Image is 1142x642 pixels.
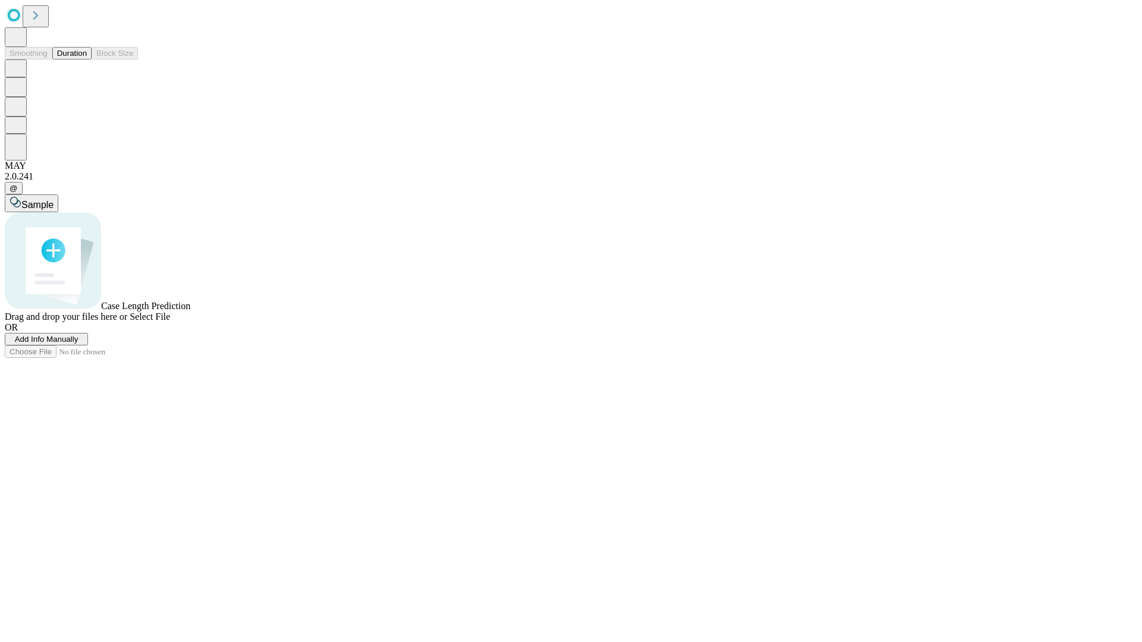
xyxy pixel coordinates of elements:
[5,171,1137,182] div: 2.0.241
[5,333,88,345] button: Add Info Manually
[130,311,170,322] span: Select File
[5,47,52,59] button: Smoothing
[5,182,23,194] button: @
[101,301,190,311] span: Case Length Prediction
[10,184,18,193] span: @
[15,335,79,344] span: Add Info Manually
[5,311,127,322] span: Drag and drop your files here or
[5,160,1137,171] div: MAY
[92,47,138,59] button: Block Size
[5,194,58,212] button: Sample
[21,200,54,210] span: Sample
[5,322,18,332] span: OR
[52,47,92,59] button: Duration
